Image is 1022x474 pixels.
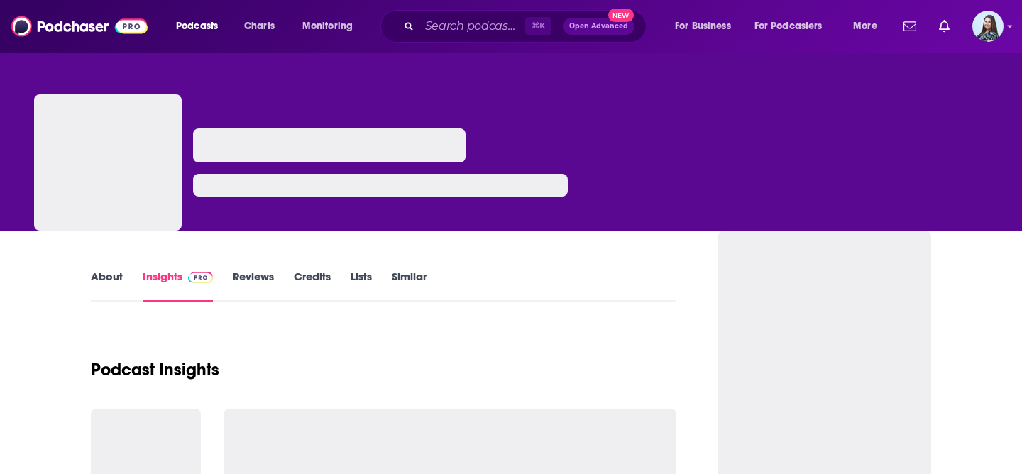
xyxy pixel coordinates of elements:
span: Logged in as brookefortierpr [972,11,1004,42]
div: Search podcasts, credits, & more... [394,10,660,43]
a: About [91,270,123,302]
span: For Business [675,16,731,36]
button: open menu [292,15,371,38]
span: More [853,16,877,36]
a: Credits [294,270,331,302]
a: Similar [392,270,427,302]
a: Charts [235,15,283,38]
button: open menu [166,15,236,38]
button: open menu [843,15,895,38]
button: Show profile menu [972,11,1004,42]
span: Monitoring [302,16,353,36]
span: ⌘ K [525,17,551,35]
span: New [608,9,634,22]
button: Open AdvancedNew [563,18,634,35]
img: Podchaser Pro [188,272,213,283]
a: Show notifications dropdown [933,14,955,38]
span: Podcasts [176,16,218,36]
a: InsightsPodchaser Pro [143,270,213,302]
h1: Podcast Insights [91,359,219,380]
img: User Profile [972,11,1004,42]
a: Lists [351,270,372,302]
span: Charts [244,16,275,36]
span: Open Advanced [569,23,628,30]
button: open menu [745,15,843,38]
a: Reviews [233,270,274,302]
span: For Podcasters [754,16,823,36]
button: open menu [665,15,749,38]
img: Podchaser - Follow, Share and Rate Podcasts [11,13,148,40]
input: Search podcasts, credits, & more... [419,15,525,38]
a: Show notifications dropdown [898,14,922,38]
